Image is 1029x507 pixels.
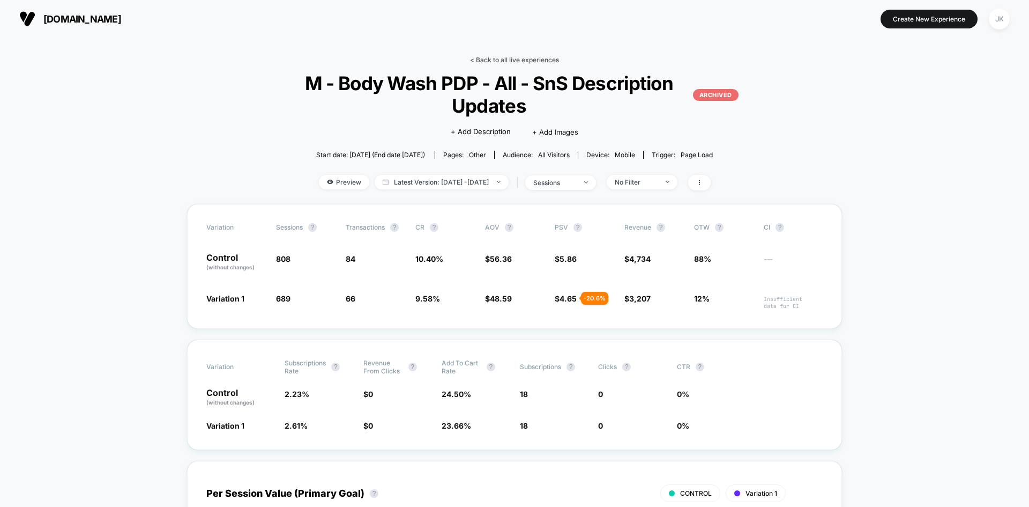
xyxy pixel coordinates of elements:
span: (without changes) [206,264,255,270]
span: 808 [276,254,290,263]
span: Start date: [DATE] (End date [DATE]) [316,151,425,159]
span: 0 % [677,421,689,430]
span: PSV [555,223,568,231]
span: $ [485,294,512,303]
span: Latest Version: [DATE] - [DATE] [375,175,509,189]
button: ? [505,223,513,232]
span: 66 [346,294,355,303]
button: ? [715,223,724,232]
span: Clicks [598,363,617,371]
span: 4.65 [560,294,577,303]
span: 3,207 [629,294,651,303]
span: mobile [615,151,635,159]
span: Revenue From Clicks [363,359,403,375]
span: Variation [206,223,265,232]
span: 2.23 % [285,390,309,399]
span: Variation 1 [206,421,244,430]
span: Preview [319,175,369,189]
div: Audience: [503,151,570,159]
button: ? [657,223,665,232]
span: 23.66 % [442,421,471,430]
span: Page Load [681,151,713,159]
span: $ [624,294,651,303]
span: CTR [677,363,690,371]
span: Subscriptions Rate [285,359,326,375]
span: CR [415,223,424,231]
img: Visually logo [19,11,35,27]
span: $ [363,421,373,430]
span: 84 [346,254,355,263]
span: 12% [694,294,710,303]
span: Sessions [276,223,303,231]
button: ? [622,363,631,371]
span: OTW [694,223,753,232]
button: ? [776,223,784,232]
div: - 20.6 % [581,292,608,305]
p: Control [206,253,265,271]
span: + Add Images [532,128,578,136]
span: M - Body Wash PDP - All - SnS Description Updates [290,72,739,117]
button: ? [487,363,495,371]
div: sessions [533,179,576,187]
span: CONTROL [680,489,712,497]
button: ? [566,363,575,371]
span: 88% [694,254,711,263]
span: | [514,175,525,190]
span: $ [485,254,512,263]
img: calendar [383,179,389,185]
div: No Filter [615,178,658,186]
span: Revenue [624,223,651,231]
span: Variation 1 [206,294,244,303]
div: Trigger: [652,151,713,159]
button: ? [408,363,417,371]
button: [DOMAIN_NAME] [16,10,124,27]
span: 0 [368,421,373,430]
button: ? [430,223,438,232]
span: 9.58 % [415,294,440,303]
span: + Add Description [451,127,511,137]
span: 56.36 [490,254,512,263]
span: 5.86 [560,254,577,263]
span: 10.40 % [415,254,443,263]
p: ARCHIVED [693,89,739,101]
span: $ [555,254,577,263]
span: (without changes) [206,399,255,406]
span: 0 [598,390,603,399]
span: 2.61 % [285,421,308,430]
button: Create New Experience [881,10,978,28]
p: Control [206,388,274,407]
button: JK [986,8,1013,30]
button: ? [696,363,704,371]
span: 689 [276,294,290,303]
img: end [584,181,588,183]
button: ? [573,223,582,232]
span: 4,734 [629,254,651,263]
span: All Visitors [538,151,570,159]
button: ? [308,223,317,232]
span: $ [624,254,651,263]
span: 0 [368,390,373,399]
span: 18 [520,421,528,430]
button: ? [370,489,378,498]
a: < Back to all live experiences [470,56,559,64]
span: 0 % [677,390,689,399]
span: 0 [598,421,603,430]
span: Insufficient data for CI [764,296,823,310]
button: ? [331,363,340,371]
span: other [469,151,486,159]
span: 24.50 % [442,390,471,399]
span: Subscriptions [520,363,561,371]
span: $ [555,294,577,303]
button: ? [390,223,399,232]
span: $ [363,390,373,399]
div: Pages: [443,151,486,159]
span: Transactions [346,223,385,231]
span: 18 [520,390,528,399]
span: Variation [206,359,265,375]
div: JK [989,9,1010,30]
span: CI [764,223,823,232]
span: --- [764,256,823,271]
span: 48.59 [490,294,512,303]
span: [DOMAIN_NAME] [43,13,121,25]
span: Device: [578,151,643,159]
